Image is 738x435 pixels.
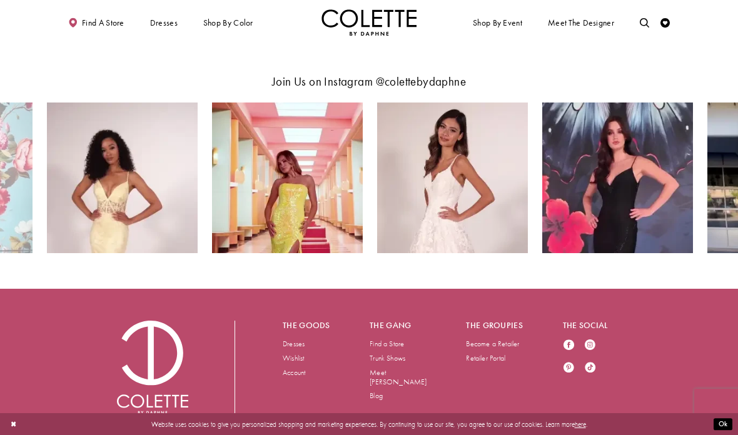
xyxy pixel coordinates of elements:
[545,9,617,36] a: Meet the designer
[283,353,305,363] a: Wishlist
[150,18,178,27] span: Dresses
[212,102,363,253] a: Instagram Feed Action #0 - Opens in new tab
[563,339,575,352] a: Visit our Facebook - Opens in new tab
[466,353,505,363] a: Retailer Portal
[283,339,305,349] a: Dresses
[370,353,405,363] a: Trunk Shows
[82,18,124,27] span: Find a store
[370,321,428,330] h5: The gang
[370,339,404,349] a: Find a Store
[548,18,614,27] span: Meet the designer
[148,9,180,36] span: Dresses
[47,102,198,253] a: Instagram Feed Action #0 - Opens in new tab
[283,321,331,330] h5: The goods
[575,419,586,428] a: here
[558,335,609,380] ul: Follow us
[117,321,188,414] a: Visit Colette by Daphne Homepage
[584,339,596,352] a: Visit our Instagram - Opens in new tab
[321,9,417,36] a: Visit Home Page
[584,362,596,375] a: Visit our TikTok - Opens in new tab
[66,9,126,36] a: Find a store
[321,9,417,36] img: Colette by Daphne
[466,339,519,349] a: Become a Retailer
[470,9,524,36] span: Shop By Event
[637,9,652,36] a: Toggle search
[466,321,525,330] h5: The groupies
[714,418,732,430] button: Submit Dialog
[376,74,467,89] a: Opens in new tab
[377,102,528,253] a: Instagram Feed Action #0 - Opens in new tab
[6,416,21,432] button: Close Dialog
[370,391,383,401] a: Blog
[658,9,672,36] a: Check Wishlist
[203,18,253,27] span: Shop by color
[563,321,622,330] h5: The social
[272,74,373,89] span: Join Us on Instagram
[201,9,255,36] span: Shop by color
[117,321,188,414] img: Colette by Daphne
[542,102,693,253] a: Instagram Feed Action #0 - Opens in new tab
[563,362,575,375] a: Visit our Pinterest - Opens in new tab
[283,367,305,377] a: Account
[370,367,427,387] a: Meet [PERSON_NAME]
[68,417,670,430] p: Website uses cookies to give you personalized shopping and marketing experiences. By continuing t...
[473,18,522,27] span: Shop By Event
